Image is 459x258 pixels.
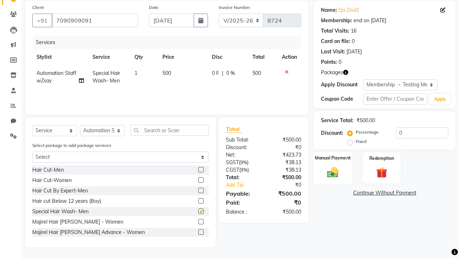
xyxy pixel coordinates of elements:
label: Client [32,4,44,11]
img: _cash.svg [323,166,342,179]
img: _gift.svg [373,166,391,180]
div: Discount: [321,129,343,137]
div: Total: [221,174,264,181]
label: Select package to add package services [32,142,111,149]
div: 16 [351,27,356,35]
div: Net: [221,151,264,159]
div: Discount: [221,144,264,151]
div: Sub Total: [221,136,264,144]
div: Points: [321,58,337,66]
div: Majirel Hair [PERSON_NAME] - Women [32,218,123,226]
div: ( ) [221,159,264,166]
div: ₹500.00 [264,136,307,144]
a: Continue Without Payment [315,189,454,197]
span: | [222,70,223,77]
span: 500 [252,70,261,76]
span: 9% [241,167,247,173]
div: ₹500.00 [264,208,307,216]
div: end on [DATE] [354,17,386,24]
div: Last Visit: [321,48,345,56]
div: Hair Cut By Expert-Men [32,187,88,195]
span: Automation Staff wZsay [37,70,76,84]
div: ₹500.00 [264,189,307,198]
div: Hair Cut-Men [32,166,64,174]
div: ( ) [221,166,264,174]
input: Search or Scan [130,125,209,136]
span: Special Hair Wash- Men [93,70,120,84]
div: Apply Discount [321,81,363,89]
label: Redemption [369,155,394,162]
label: Manual Payment [315,154,351,161]
label: Date [149,4,158,11]
div: Paid: [221,198,264,207]
div: Balance : [221,208,264,216]
label: Percentage [356,129,379,135]
div: Membership: [321,17,352,24]
label: Invoice Number [219,4,250,11]
div: Service Total: [321,117,354,124]
th: Service [88,49,130,65]
div: Payable: [221,189,264,198]
th: Qty [130,49,158,65]
th: Total [248,49,278,65]
div: Coupon Code [321,95,363,103]
div: Majirel Hair [PERSON_NAME] Advance - Women [32,229,145,236]
span: Total [226,125,242,133]
div: ₹0 [264,144,307,151]
div: [DATE] [346,48,362,56]
div: Name: [321,6,337,14]
a: Qa Dnd2 [339,6,359,14]
div: Card on file: [321,38,350,45]
div: Services [33,36,307,49]
button: +91 [32,14,52,27]
div: ₹38.13 [264,166,307,174]
span: Packages [321,69,343,76]
div: Hair cut Below 12 years (Boy) [32,197,101,205]
span: 1 [134,70,137,76]
a: Add Tip [221,181,271,189]
div: Hair Cut-Women [32,177,72,184]
div: ₹423.73 [264,151,307,159]
span: CGST [226,167,239,173]
div: 0 [339,58,341,66]
div: ₹0 [271,181,307,189]
th: Stylist [32,49,88,65]
th: Action [278,49,301,65]
div: 0 [352,38,355,45]
span: 9% [240,159,247,165]
label: Fixed [356,138,366,145]
input: Search by Name/Mobile/Email/Code [52,14,138,27]
span: 0 F [212,70,219,77]
span: SGST [226,159,239,166]
div: ₹500.00 [356,117,375,124]
div: ₹38.13 [264,159,307,166]
div: Special Hair Wash- Men [32,208,89,215]
th: Price [158,49,208,65]
div: ₹0 [264,198,307,207]
span: 0 % [226,70,235,77]
span: 500 [162,70,171,76]
input: Enter Offer / Coupon Code [363,94,427,105]
button: Apply [430,94,450,105]
div: Total Visits: [321,27,349,35]
th: Disc [208,49,248,65]
div: ₹500.00 [264,174,307,181]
